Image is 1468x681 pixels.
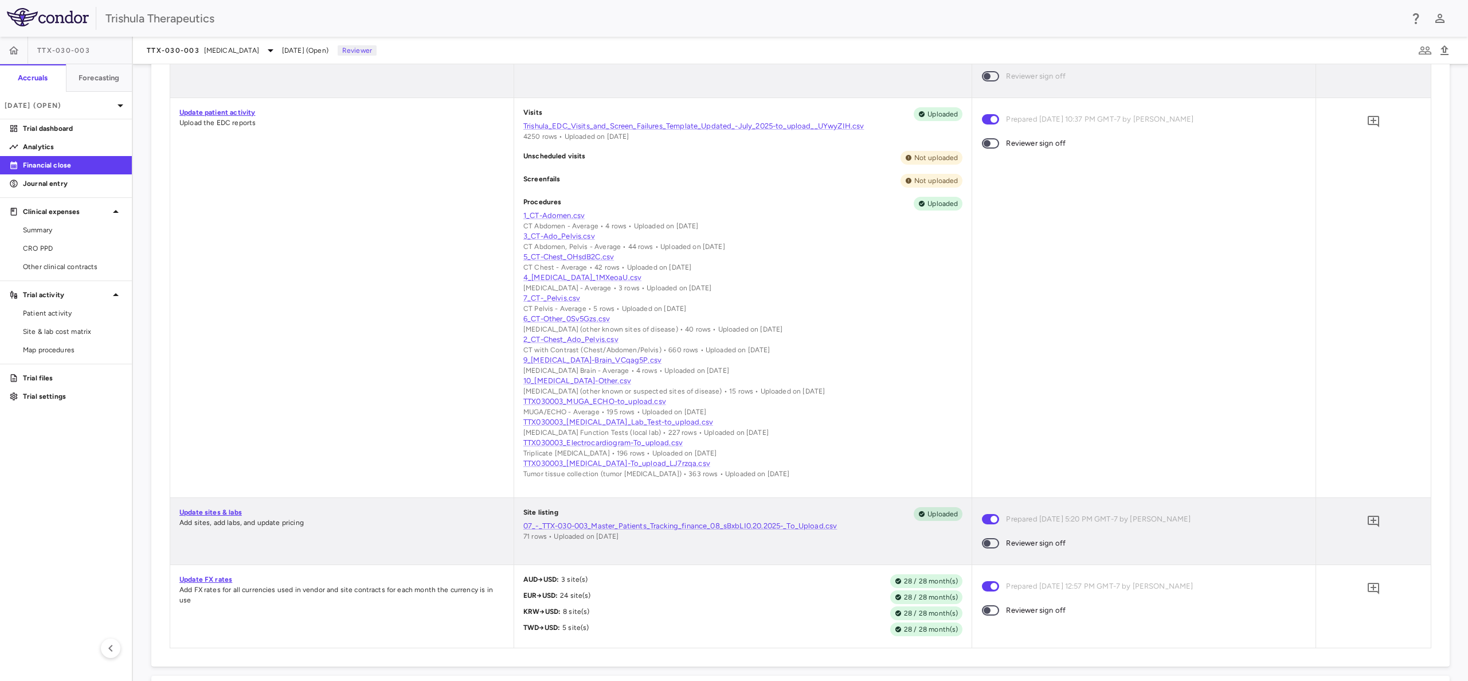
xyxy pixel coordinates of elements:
[23,290,109,300] p: Trial activity
[910,176,963,186] span: Not uploaded
[1367,515,1380,528] svg: Add comment
[923,199,962,209] span: Uploaded
[523,133,629,141] span: 4250 rows • Uploaded on [DATE]
[23,225,123,235] span: Summary
[923,509,962,519] span: Uploaded
[179,108,255,116] a: Update patient activity
[23,308,123,318] span: Patient activity
[523,408,707,416] span: MUGA/ECHO - Average • 195 rows • Uploaded on [DATE]
[523,624,560,632] span: TWD → USD :
[523,376,963,386] a: 10_[MEDICAL_DATA]-Other.csv
[523,608,561,616] span: KRW → USD :
[23,207,109,217] p: Clinical expenses
[23,123,123,134] p: Trial dashboard
[1006,113,1193,126] span: Prepared [DATE] 10:37 PM GMT-7 by [PERSON_NAME]
[523,334,963,345] a: 2_CT-Chest_Ado_Pelvis.csv
[1006,604,1066,617] span: Reviewer sign off
[79,73,120,83] h6: Forecasting
[899,608,962,618] span: 28 / 28 month(s)
[523,174,561,188] p: Screenfails
[523,532,618,540] span: 71 rows • Uploaded on [DATE]
[523,151,586,165] p: Unscheduled visits
[523,273,963,283] a: 4_[MEDICAL_DATA]_1MXeoaU.csv
[523,222,699,230] span: CT Abdomen - Average • 4 rows • Uploaded on [DATE]
[1364,579,1383,598] button: Add comment
[179,519,304,527] span: Add sites, add labs, and update pricing
[23,243,123,254] span: CRO PPD
[179,508,242,516] a: Update sites & labs
[1364,112,1383,131] button: Add comment
[561,608,589,616] span: 8 site(s)
[1006,580,1193,593] span: Prepared [DATE] 12:57 PM GMT-7 by [PERSON_NAME]
[523,507,558,521] p: Site listing
[18,73,48,83] h6: Accruals
[1006,70,1066,83] span: Reviewer sign off
[1006,537,1066,550] span: Reviewer sign off
[1006,513,1191,526] span: Prepared [DATE] 5:20 PM GMT-7 by [PERSON_NAME]
[523,592,558,600] span: EUR → USD :
[23,373,123,383] p: Trial files
[23,345,123,355] span: Map procedures
[923,109,962,119] span: Uploaded
[179,119,256,127] span: Upload the EDC reports
[523,355,963,365] a: 9_[MEDICAL_DATA]-Brain_VCqag5P.csv
[147,46,199,55] span: TTX-030-003
[899,592,962,602] span: 28 / 28 month(s)
[5,100,113,111] p: [DATE] (Open)
[1006,137,1066,150] span: Reviewer sign off
[523,325,782,333] span: [MEDICAL_DATA] (other known sites of disease) • 40 rows • Uploaded on [DATE]
[23,391,123,402] p: Trial settings
[523,231,963,242] a: 3_CT-Ado_Pelvis.csv
[559,575,588,583] span: 3 site(s)
[560,624,589,632] span: 5 site(s)
[23,262,123,272] span: Other clinical contracts
[105,10,1402,27] div: Trishula Therapeutics
[899,624,962,635] span: 28 / 28 month(s)
[523,107,542,121] p: Visits
[523,314,963,324] a: 6_CT-Other_0Sv5Gzs.csv
[899,576,962,586] span: 28 / 28 month(s)
[523,367,729,375] span: [MEDICAL_DATA] Brain - Average • 4 rows • Uploaded on [DATE]
[523,293,963,303] a: 7_CT-_Pelvis.csv
[523,470,790,478] span: Tumor tissue collection (tumor [MEDICAL_DATA]) • 363 rows • Uploaded on [DATE]
[523,396,963,407] a: TTX030003_MUGA_ECHO-to_upload.csv
[1364,512,1383,531] button: Add comment
[558,592,591,600] span: 24 site(s)
[523,458,963,469] a: TTX030003_[MEDICAL_DATA]-To_upload_LJ7rzqa.csv
[523,263,691,271] span: CT Chest - Average • 42 rows • Uploaded on [DATE]
[523,197,562,211] p: Procedures
[37,46,90,55] span: TTX-030-003
[523,211,963,221] a: 1_CT-Adomen.csv
[523,121,963,131] a: Trishula_EDC_Visits_and_Screen_Failures_Template_Updated_-July_2025-to_upload__UYwyZIH.csv
[282,45,328,56] span: [DATE] (Open)
[523,449,717,457] span: Triplicate [MEDICAL_DATA] • 196 rows • Uploaded on [DATE]
[523,305,686,313] span: CT Pelvis - Average • 5 rows • Uploaded on [DATE]
[1367,115,1380,129] svg: Add comment
[523,575,559,583] span: AUD → USD :
[179,586,493,604] span: Add FX rates for all currencies used in vendor and site contracts for each month the currency is ...
[23,142,123,152] p: Analytics
[523,243,725,251] span: CT Abdomen, Pelvis - Average • 44 rows • Uploaded on [DATE]
[523,429,769,437] span: [MEDICAL_DATA] Function Tests (local lab) • 227 rows • Uploaded on [DATE]
[523,284,711,292] span: [MEDICAL_DATA] - Average • 3 rows • Uploaded on [DATE]
[23,178,123,189] p: Journal entry
[910,153,963,163] span: Not uploaded
[523,438,963,448] a: TTX030003_Electrocardiogram-To_upload.csv
[523,387,825,395] span: [MEDICAL_DATA] (other known or suspected sites of disease) • 15 rows • Uploaded on [DATE]
[23,160,123,170] p: Financial close
[1367,582,1380,596] svg: Add comment
[179,575,232,583] a: Update FX rates
[338,45,377,56] p: Reviewer
[523,521,963,531] a: 07_-_TTX-030-003_Master_Patients_Tracking_finance_08_sBxbLI0.20.2025-_To_Upload.csv
[23,326,123,337] span: Site & lab cost matrix
[523,417,963,427] a: TTX030003_[MEDICAL_DATA]_Lab_Test-to_upload.csv
[204,45,259,56] span: [MEDICAL_DATA]
[523,252,963,262] a: 5_CT-Chest_OHsdB2C.csv
[523,346,770,354] span: CT with Contrast (Chest/Abdomen/Pelvis) • 660 rows • Uploaded on [DATE]
[7,8,89,26] img: logo-full-BYUhSk78.svg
